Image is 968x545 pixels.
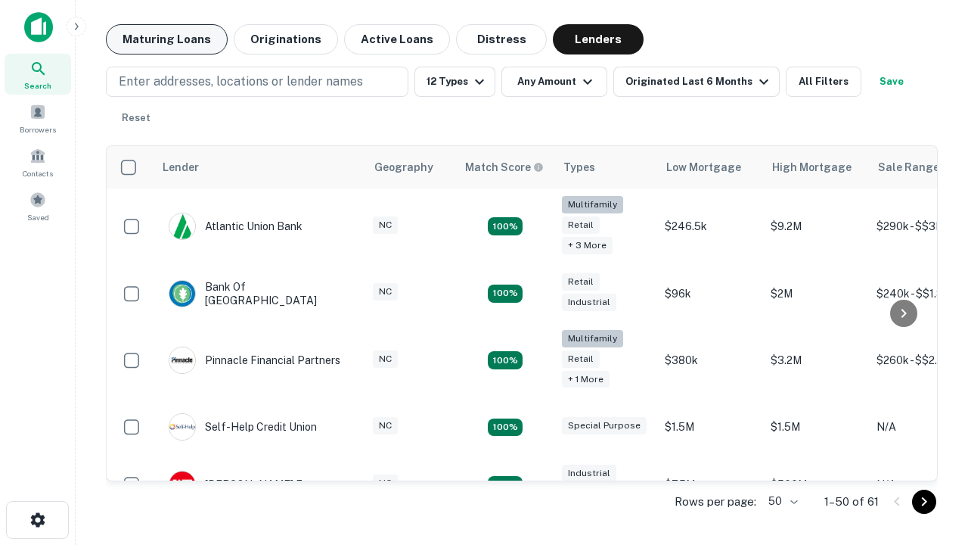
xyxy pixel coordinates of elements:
button: Save your search to get updates of matches that match your search criteria. [867,67,916,97]
button: Lenders [553,24,644,54]
div: Special Purpose [562,417,647,434]
td: $380k [657,322,763,399]
div: High Mortgage [772,158,852,176]
div: Matching Properties: 10, hasApolloMatch: undefined [488,217,523,235]
div: Matching Properties: 11, hasApolloMatch: undefined [488,419,523,437]
td: $3.2M [763,322,869,399]
div: [PERSON_NAME] Fargo [169,471,325,498]
button: Enter addresses, locations or lender names [106,67,408,97]
a: Borrowers [5,98,71,139]
td: $246.5k [657,188,763,265]
div: Lender [163,158,199,176]
img: picture [169,472,195,497]
button: Reset [112,103,160,133]
a: Search [5,54,71,95]
iframe: Chat Widget [892,375,968,448]
p: Rows per page: [675,493,756,511]
h6: Match Score [465,159,541,176]
th: Types [554,146,657,188]
img: picture [169,347,195,373]
div: Matching Properties: 14, hasApolloMatch: undefined [488,476,523,494]
div: Originated Last 6 Months [625,73,773,91]
p: Enter addresses, locations or lender names [119,73,363,91]
div: Geography [374,158,433,176]
div: NC [373,475,398,492]
button: Distress [456,24,547,54]
td: $500M [763,456,869,513]
div: Low Mortgage [666,158,741,176]
th: Geography [365,146,456,188]
div: Types [563,158,595,176]
div: Pinnacle Financial Partners [169,347,340,374]
img: capitalize-icon.png [24,12,53,42]
button: Originated Last 6 Months [613,67,780,97]
span: Search [24,79,51,92]
button: All Filters [786,67,861,97]
div: NC [373,283,398,301]
img: picture [169,281,195,307]
span: Contacts [23,167,53,179]
a: Contacts [5,142,71,182]
div: Multifamily [562,330,623,347]
button: 12 Types [414,67,495,97]
td: $9.2M [763,188,869,265]
div: Bank Of [GEOGRAPHIC_DATA] [169,280,350,307]
img: picture [169,414,195,440]
div: Matching Properties: 15, hasApolloMatch: undefined [488,285,523,303]
div: NC [373,350,398,368]
th: Low Mortgage [657,146,763,188]
a: Saved [5,185,71,226]
div: Industrial [562,465,616,482]
div: Atlantic Union Bank [169,213,302,240]
div: NC [373,417,398,434]
div: Industrial [562,294,616,311]
th: Capitalize uses an advanced AI algorithm to match your search with the best lender. The match sco... [456,146,554,188]
div: Retail [562,216,600,234]
div: Capitalize uses an advanced AI algorithm to match your search with the best lender. The match sco... [465,159,544,176]
div: Multifamily [562,196,623,213]
div: Self-help Credit Union [169,413,317,441]
div: Retail [562,350,600,368]
button: Go to next page [912,490,936,514]
button: Active Loans [344,24,450,54]
button: Any Amount [501,67,607,97]
span: Saved [27,211,49,223]
th: Lender [154,146,365,188]
p: 1–50 of 61 [824,493,879,511]
button: Originations [234,24,338,54]
div: Sale Range [878,158,939,176]
div: Retail [562,273,600,291]
th: High Mortgage [763,146,869,188]
div: + 1 more [562,371,610,388]
div: 50 [762,490,800,512]
td: $1.5M [657,398,763,456]
td: $96k [657,265,763,322]
img: picture [169,213,195,239]
button: Maturing Loans [106,24,228,54]
div: Matching Properties: 18, hasApolloMatch: undefined [488,351,523,369]
td: $7.5M [657,456,763,513]
td: $1.5M [763,398,869,456]
div: + 3 more [562,237,613,254]
td: $2M [763,265,869,322]
div: NC [373,216,398,234]
span: Borrowers [20,123,56,135]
